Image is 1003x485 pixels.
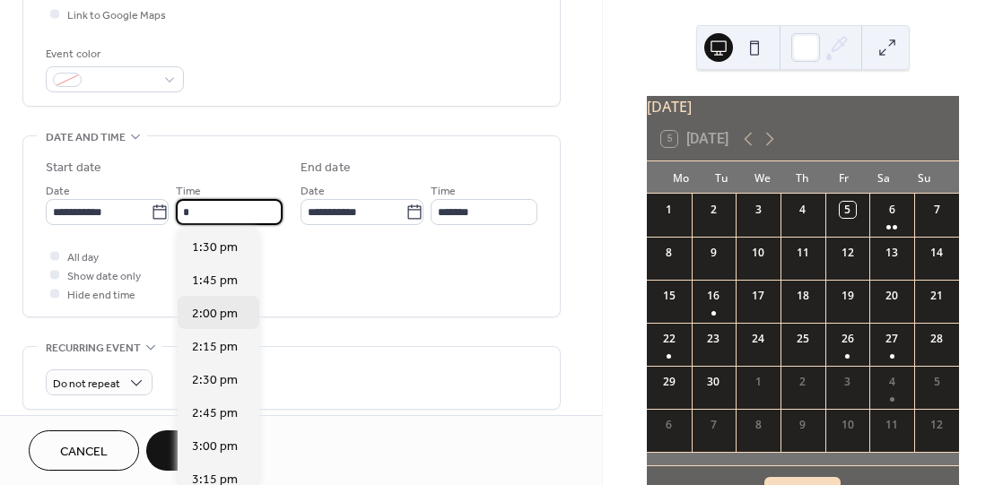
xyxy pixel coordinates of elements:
[750,331,766,347] div: 24
[46,45,180,64] div: Event color
[705,331,721,347] div: 23
[53,374,120,394] span: Do not repeat
[705,288,721,304] div: 16
[884,417,900,433] div: 11
[661,288,677,304] div: 15
[301,159,351,178] div: End date
[795,288,811,304] div: 18
[840,331,856,347] div: 26
[929,245,945,261] div: 14
[67,267,141,286] span: Show date only
[840,417,856,433] div: 10
[192,238,238,256] span: 1:30 pm
[192,370,238,389] span: 2:30 pm
[929,331,945,347] div: 28
[301,182,325,201] span: Date
[929,374,945,390] div: 5
[192,437,238,455] span: 3:00 pm
[884,331,900,347] div: 27
[705,374,721,390] div: 30
[795,202,811,218] div: 4
[884,374,900,390] div: 4
[67,248,99,267] span: All day
[192,304,238,323] span: 2:00 pm
[705,202,721,218] div: 2
[840,202,856,218] div: 5
[795,245,811,261] div: 11
[750,245,766,261] div: 10
[904,161,945,194] div: Su
[750,202,766,218] div: 3
[661,202,677,218] div: 1
[146,430,239,471] button: Save
[750,288,766,304] div: 17
[840,374,856,390] div: 3
[431,182,456,201] span: Time
[705,417,721,433] div: 7
[750,417,766,433] div: 8
[929,202,945,218] div: 7
[929,417,945,433] div: 12
[884,288,900,304] div: 20
[46,159,101,178] div: Start date
[840,245,856,261] div: 12
[795,417,811,433] div: 9
[840,288,856,304] div: 19
[750,374,766,390] div: 1
[60,443,108,462] span: Cancel
[702,161,742,194] div: Tu
[176,182,201,201] span: Time
[192,271,238,290] span: 1:45 pm
[661,161,702,194] div: Mo
[192,337,238,356] span: 2:15 pm
[864,161,904,194] div: Sa
[661,245,677,261] div: 8
[795,331,811,347] div: 25
[884,245,900,261] div: 13
[46,128,126,147] span: Date and time
[795,374,811,390] div: 2
[46,339,141,358] span: Recurring event
[192,403,238,422] span: 2:45 pm
[29,430,139,471] button: Cancel
[46,182,70,201] span: Date
[742,161,782,194] div: We
[647,96,959,117] div: [DATE]
[705,245,721,261] div: 9
[67,6,166,25] span: Link to Google Maps
[661,417,677,433] div: 6
[929,288,945,304] div: 21
[661,331,677,347] div: 22
[884,202,900,218] div: 6
[67,286,135,305] span: Hide end time
[782,161,823,194] div: Th
[661,374,677,390] div: 29
[823,161,863,194] div: Fr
